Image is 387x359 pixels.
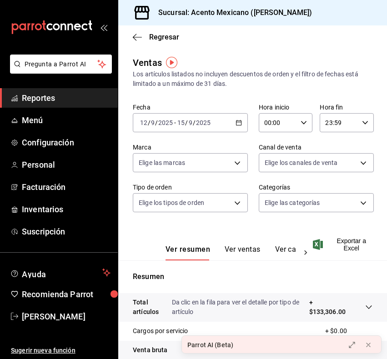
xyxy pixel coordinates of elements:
[6,66,112,75] a: Pregunta a Parrot AI
[148,119,151,126] span: /
[166,245,210,260] button: Ver resumen
[259,104,312,110] label: Hora inicio
[22,181,111,193] span: Facturación
[22,203,111,215] span: Inventarios
[22,288,111,300] span: Recomienda Parrot
[188,119,193,126] input: --
[187,340,233,350] div: Parrot AI (Beta)
[174,119,176,126] span: -
[22,159,111,171] span: Personal
[193,119,196,126] span: /
[133,104,248,110] label: Fecha
[265,158,337,167] span: Elige los canales de venta
[225,245,261,260] button: Ver ventas
[140,119,148,126] input: --
[275,245,312,260] button: Ver cargos
[139,158,185,167] span: Elige las marcas
[259,184,374,190] label: Categorías
[100,24,107,31] button: open_drawer_menu
[133,56,162,70] div: Ventas
[177,119,185,126] input: --
[151,119,155,126] input: --
[11,346,111,355] span: Sugerir nueva función
[133,326,188,336] p: Cargos por servicio
[133,70,372,89] div: Los artículos listados no incluyen descuentos de orden y el filtro de fechas está limitado a un m...
[309,298,347,317] p: + $133,306.00
[320,104,373,110] label: Hora fin
[22,136,111,149] span: Configuración
[259,144,374,150] label: Canal de venta
[158,119,173,126] input: ----
[149,33,179,41] span: Regresar
[22,225,111,238] span: Suscripción
[265,198,320,207] span: Elige las categorías
[139,198,204,207] span: Elige los tipos de orden
[155,119,158,126] span: /
[325,326,372,336] p: + $0.00
[172,298,309,317] p: Da clic en la fila para ver el detalle por tipo de artículo
[133,144,248,150] label: Marca
[166,245,297,260] div: navigation tabs
[166,57,177,68] img: Tooltip marker
[133,184,248,190] label: Tipo de orden
[133,33,179,41] button: Regresar
[133,298,172,317] p: Total artículos
[133,271,372,282] p: Resumen
[25,60,98,69] span: Pregunta a Parrot AI
[10,55,112,74] button: Pregunta a Parrot AI
[22,310,111,323] span: [PERSON_NAME]
[22,114,111,126] span: Menú
[315,237,372,252] button: Exportar a Excel
[151,7,312,18] h3: Sucursal: Acento Mexicano ([PERSON_NAME])
[22,92,111,104] span: Reportes
[22,267,99,278] span: Ayuda
[185,119,188,126] span: /
[196,119,211,126] input: ----
[133,345,167,355] p: Venta bruta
